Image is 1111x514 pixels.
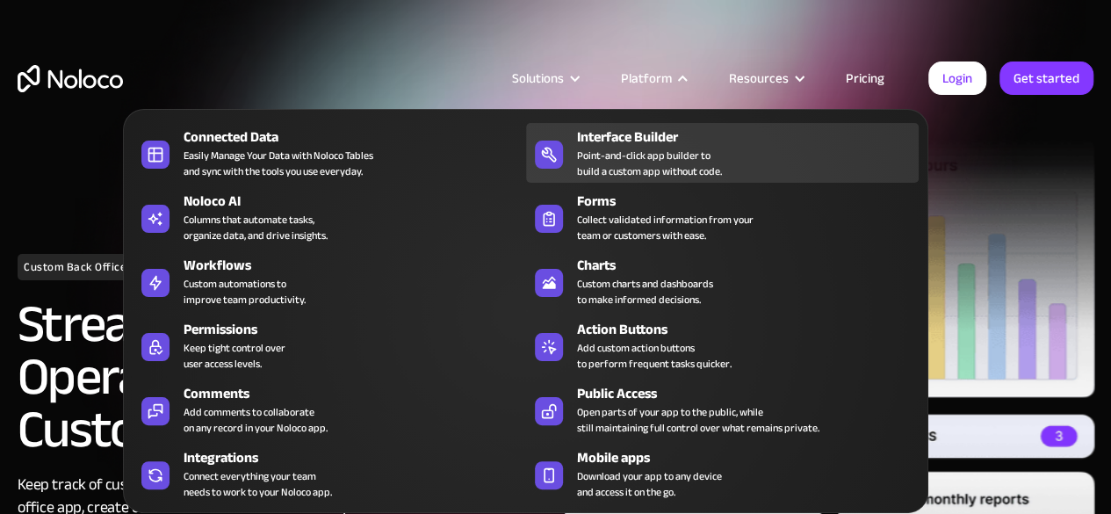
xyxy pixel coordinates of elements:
h1: Custom Back Office App Builder [18,254,197,280]
div: Keep tight control over user access levels. [184,340,285,372]
a: IntegrationsConnect everything your teamneeds to work to your Noloco app. [133,444,525,503]
div: Point-and-click app builder to build a custom app without code. [577,148,722,179]
div: Add comments to collaborate on any record in your Noloco app. [184,404,328,436]
div: Interface Builder [577,127,927,148]
a: Interface BuilderPoint-and-click app builder tobuild a custom app without code. [526,123,919,183]
div: Easily Manage Your Data with Noloco Tables and sync with the tools you use everyday. [184,148,373,179]
div: Platform [599,67,707,90]
div: Open parts of your app to the public, while still maintaining full control over what remains priv... [577,404,819,436]
span: Download your app to any device and access it on the go. [577,468,722,500]
a: Get started [999,62,1093,95]
div: Custom automations to improve team productivity. [184,276,306,308]
h2: Streamline Business Operations with a Custom Back Office App [18,298,547,456]
a: PermissionsKeep tight control overuser access levels. [133,315,525,375]
div: Action Buttons [577,319,927,340]
div: Solutions [490,67,599,90]
div: Columns that automate tasks, organize data, and drive insights. [184,212,328,243]
div: Integrations [184,447,533,468]
div: Collect validated information from your team or customers with ease. [577,212,754,243]
nav: Platform [123,84,928,513]
a: Connected DataEasily Manage Your Data with Noloco Tablesand sync with the tools you use everyday. [133,123,525,183]
div: Solutions [512,67,564,90]
a: Noloco AIColumns that automate tasks,organize data, and drive insights. [133,187,525,247]
a: Public AccessOpen parts of your app to the public, whilestill maintaining full control over what ... [526,380,919,439]
div: Add custom action buttons to perform frequent tasks quicker. [577,340,732,372]
a: Login [928,62,986,95]
div: Resources [729,67,789,90]
div: Permissions [184,319,533,340]
a: Action ButtonsAdd custom action buttonsto perform frequent tasks quicker. [526,315,919,375]
div: Connect everything your team needs to work to your Noloco app. [184,468,332,500]
a: WorkflowsCustom automations toimprove team productivity. [133,251,525,311]
div: Public Access [577,383,927,404]
div: Resources [707,67,824,90]
a: home [18,65,123,92]
div: Platform [621,67,672,90]
div: Connected Data [184,127,533,148]
div: Noloco AI [184,191,533,212]
div: Mobile apps [577,447,927,468]
div: Charts [577,255,927,276]
a: Mobile appsDownload your app to any deviceand access it on the go. [526,444,919,503]
a: Pricing [824,67,906,90]
div: Workflows [184,255,533,276]
div: Custom charts and dashboards to make informed decisions. [577,276,713,308]
div: Forms [577,191,927,212]
a: ChartsCustom charts and dashboardsto make informed decisions. [526,251,919,311]
a: CommentsAdd comments to collaborateon any record in your Noloco app. [133,380,525,439]
div: Comments [184,383,533,404]
a: FormsCollect validated information from yourteam or customers with ease. [526,187,919,247]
